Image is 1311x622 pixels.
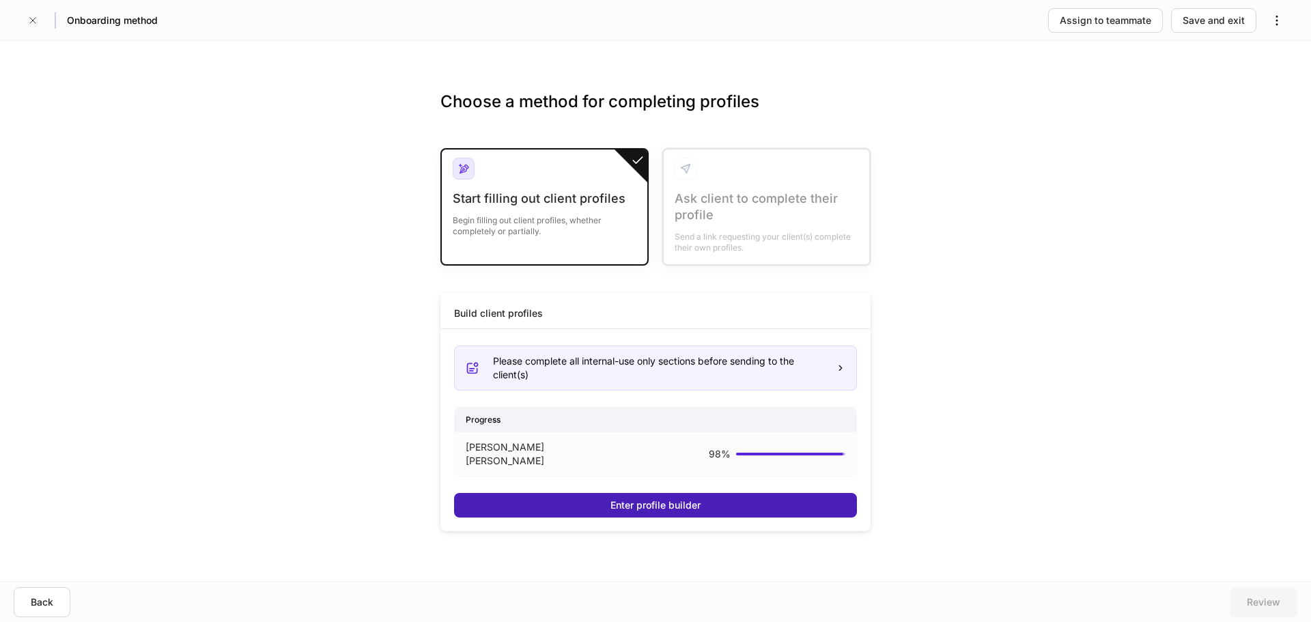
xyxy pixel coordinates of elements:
button: Enter profile builder [454,493,857,518]
div: Start filling out client profiles [453,190,636,207]
div: Back [31,595,53,609]
div: Enter profile builder [610,498,701,512]
p: 98 % [709,447,731,461]
div: Please complete all internal-use only sections before sending to the client(s) [493,354,825,382]
button: Back [14,587,70,617]
button: Assign to teammate [1048,8,1163,33]
div: Build client profiles [454,307,543,320]
div: Assign to teammate [1060,14,1151,27]
div: Progress [455,408,856,432]
div: Save and exit [1183,14,1245,27]
div: Review [1247,595,1280,609]
h5: Onboarding method [67,14,158,27]
button: Review [1230,587,1297,617]
div: Begin filling out client profiles, whether completely or partially. [453,207,636,237]
h3: Choose a method for completing profiles [440,91,871,135]
button: Save and exit [1171,8,1256,33]
p: [PERSON_NAME] [PERSON_NAME] [466,440,619,468]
